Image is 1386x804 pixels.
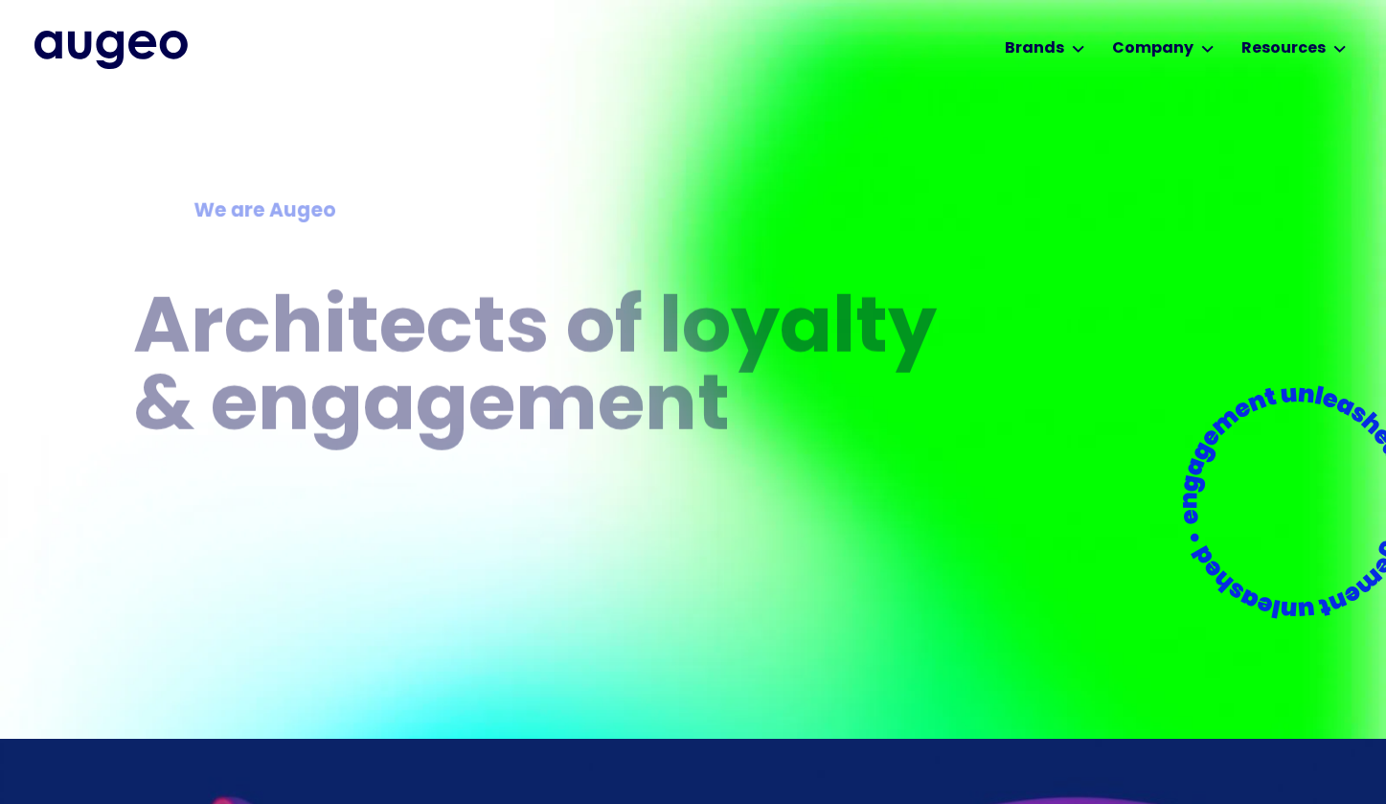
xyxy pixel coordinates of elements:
[1112,37,1193,60] div: Company
[1241,37,1326,60] div: Resources
[133,292,961,448] h1: Architects of loyalty & engagement
[34,31,188,69] img: Augeo's full logo in midnight blue.
[1005,37,1064,60] div: Brands
[34,31,188,69] a: home
[193,196,899,226] div: We are Augeo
